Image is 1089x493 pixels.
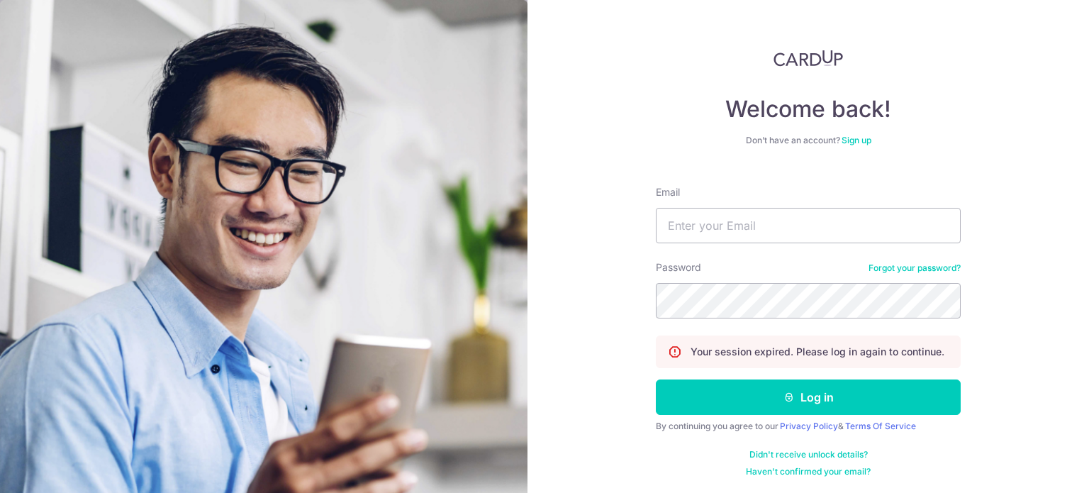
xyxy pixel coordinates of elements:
img: CardUp Logo [774,50,843,67]
label: Email [656,185,680,199]
h4: Welcome back! [656,95,961,123]
div: Don’t have an account? [656,135,961,146]
label: Password [656,260,701,275]
p: Your session expired. Please log in again to continue. [691,345,944,359]
a: Terms Of Service [845,421,916,431]
button: Log in [656,380,961,415]
a: Sign up [842,135,871,145]
div: By continuing you agree to our & [656,421,961,432]
input: Enter your Email [656,208,961,243]
a: Didn't receive unlock details? [749,449,868,460]
a: Haven't confirmed your email? [746,466,871,477]
a: Forgot your password? [869,262,961,274]
a: Privacy Policy [780,421,838,431]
